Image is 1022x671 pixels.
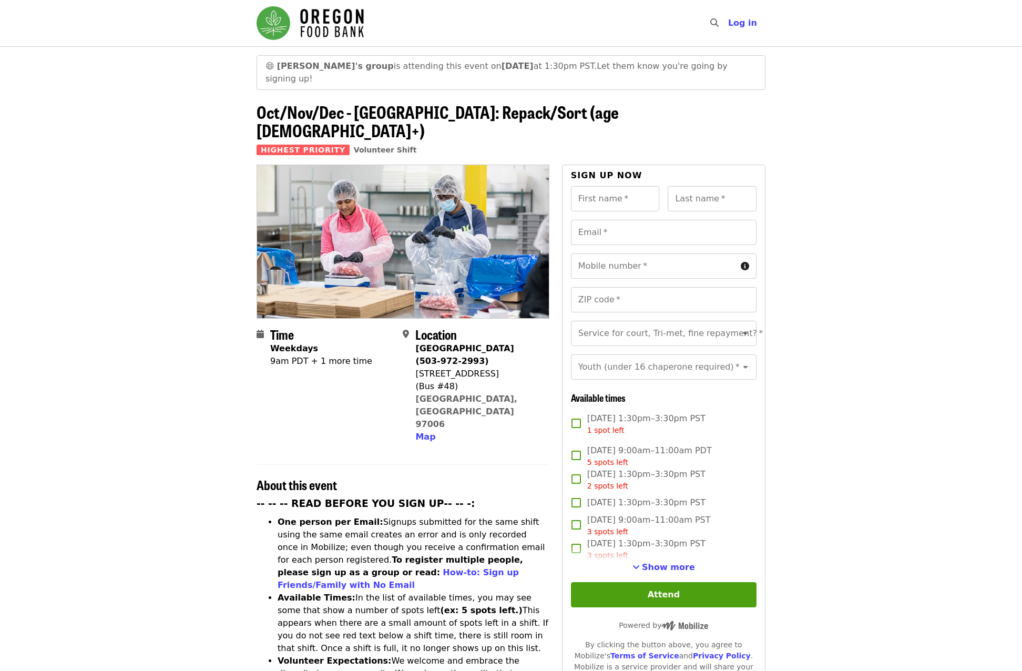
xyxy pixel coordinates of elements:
input: ZIP code [571,287,757,312]
span: 1 spot left [587,426,625,434]
strong: -- -- -- READ BEFORE YOU SIGN UP-- -- -: [257,498,475,509]
button: Open [738,326,753,341]
a: Volunteer Shift [354,146,417,154]
button: Map [415,431,435,443]
span: Time [270,325,294,343]
span: Powered by [619,621,708,629]
span: [DATE] 9:00am–11:00am PST [587,514,711,537]
strong: (ex: 5 spots left.) [440,605,522,615]
span: Log in [728,18,757,28]
div: (Bus #48) [415,380,540,393]
input: Mobile number [571,253,737,279]
strong: Weekdays [270,343,318,353]
input: Email [571,220,757,245]
span: Sign up now [571,170,642,180]
span: Location [415,325,457,343]
button: Attend [571,582,757,607]
span: Show more [642,562,695,572]
img: Oregon Food Bank - Home [257,6,364,40]
strong: [DATE] [502,61,534,71]
span: is attending this event on at 1:30pm PST. [277,61,597,71]
span: 5 spots left [587,458,628,466]
input: Last name [668,186,757,211]
div: [STREET_ADDRESS] [415,368,540,380]
strong: [GEOGRAPHIC_DATA] (503-972-2993) [415,343,514,366]
span: [DATE] 1:30pm–3:30pm PST [587,496,706,509]
span: [DATE] 9:00am–11:00am PDT [587,444,712,468]
span: Oct/Nov/Dec - [GEOGRAPHIC_DATA]: Repack/Sort (age [DEMOGRAPHIC_DATA]+) [257,99,619,143]
span: 3 spots left [587,551,628,560]
i: search icon [710,18,719,28]
strong: Volunteer Expectations: [278,656,392,666]
span: [DATE] 1:30pm–3:30pm PST [587,537,706,561]
span: 3 spots left [587,527,628,536]
a: Privacy Policy [693,652,751,660]
button: See more timeslots [632,561,695,574]
a: [GEOGRAPHIC_DATA], [GEOGRAPHIC_DATA] 97006 [415,394,517,429]
input: First name [571,186,660,211]
i: calendar icon [257,329,264,339]
span: grinning face emoji [265,61,274,71]
strong: [PERSON_NAME]'s group [277,61,394,71]
span: [DATE] 1:30pm–3:30pm PST [587,468,706,492]
i: map-marker-alt icon [403,329,409,339]
button: Log in [720,13,765,34]
span: Map [415,432,435,442]
img: Oct/Nov/Dec - Beaverton: Repack/Sort (age 10+) organized by Oregon Food Bank [257,165,549,318]
img: Powered by Mobilize [661,621,708,631]
div: 9am PDT + 1 more time [270,355,372,368]
span: Available times [571,391,626,404]
span: [DATE] 1:30pm–3:30pm PST [587,412,706,436]
span: Highest Priority [257,145,350,155]
strong: One person per Email: [278,517,383,527]
input: Search [725,11,733,36]
span: About this event [257,475,337,494]
a: Terms of Service [610,652,679,660]
li: In the list of available times, you may see some that show a number of spots left This appears wh... [278,592,549,655]
li: Signups submitted for the same shift using the same email creates an error and is only recorded o... [278,516,549,592]
a: How-to: Sign up Friends/Family with No Email [278,567,519,590]
span: 2 spots left [587,482,628,490]
button: Open [738,360,753,374]
strong: Available Times: [278,593,355,603]
strong: To register multiple people, please sign up as a group or read: [278,555,523,577]
i: circle-info icon [741,261,749,271]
